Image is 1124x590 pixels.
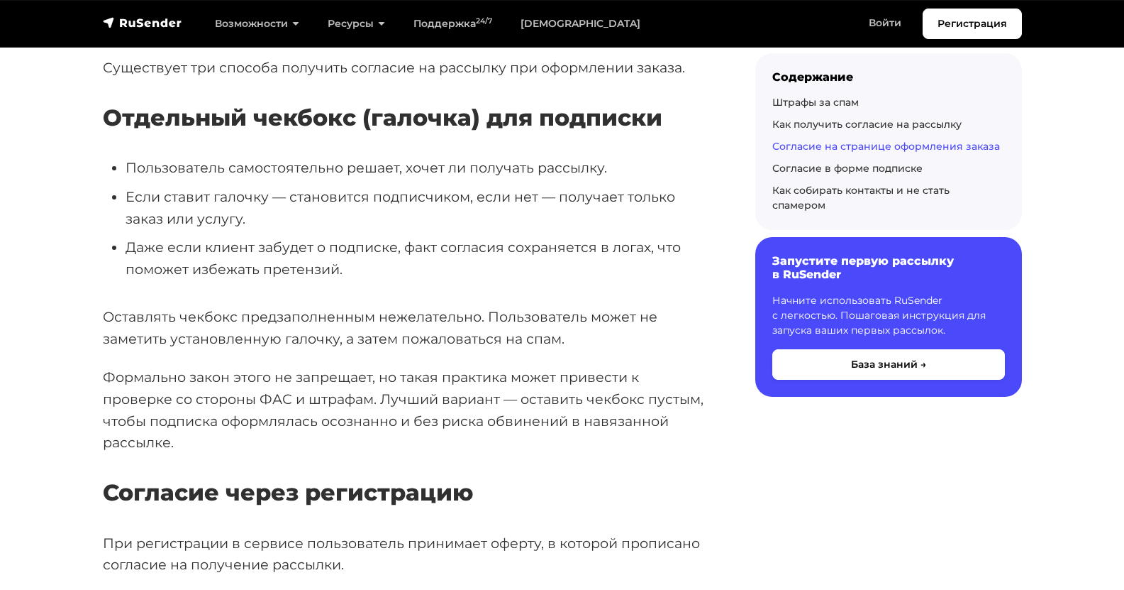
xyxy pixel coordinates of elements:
a: Ресурсы [313,9,399,38]
p: Существует три способа получить согласие на рассылку при оформлении заказа. [103,57,710,79]
a: Как собирать контакты и не стать спамером [772,184,950,212]
p: Оставлять чекбокс предзаполненным нежелательно. Пользователь может не заметить установленную гало... [103,306,710,349]
h3: Согласие через регистрацию [103,479,710,506]
div: Содержание [772,70,1005,84]
sup: 24/7 [476,16,492,26]
h6: Запустите первую рассылку в RuSender [772,254,1005,281]
a: [DEMOGRAPHIC_DATA] [506,9,655,38]
a: Как получить согласие на рассылку [772,118,962,131]
a: Согласие на странице оформления заказа [772,140,1000,153]
p: Формально закон этого не запрещает, но такая практика может привести к проверке со стороны ФАС и ... [103,366,710,454]
li: Пользователь самостоятельно решает, хочет ли получать рассылку. [126,157,710,179]
a: Согласие в форме подписке [772,162,923,175]
a: Поддержка24/7 [399,9,506,38]
img: RuSender [103,16,182,30]
h3: Отдельный чекбокс (галочка) для подписки [103,104,710,131]
li: Если ставит галочку — становится подписчиком, если нет — получает только заказ или услугу. [126,186,710,229]
a: Войти [855,9,916,38]
a: Возможности [201,9,313,38]
a: Регистрация [923,9,1022,39]
p: При регистрации в сервисе пользователь принимает оферту, в которой прописано согласие на получени... [103,532,710,576]
li: Даже если клиент забудет о подписке, факт согласия сохраняется в логах, что поможет избежать прет... [126,236,710,280]
a: Штрафы за спам [772,96,859,109]
button: База знаний → [772,349,1005,380]
a: Запустите первую рассылку в RuSender Начните использовать RuSender с легкостью. Пошаговая инструк... [755,237,1022,396]
p: Начните использовать RuSender с легкостью. Пошаговая инструкция для запуска ваших первых рассылок. [772,293,1005,338]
